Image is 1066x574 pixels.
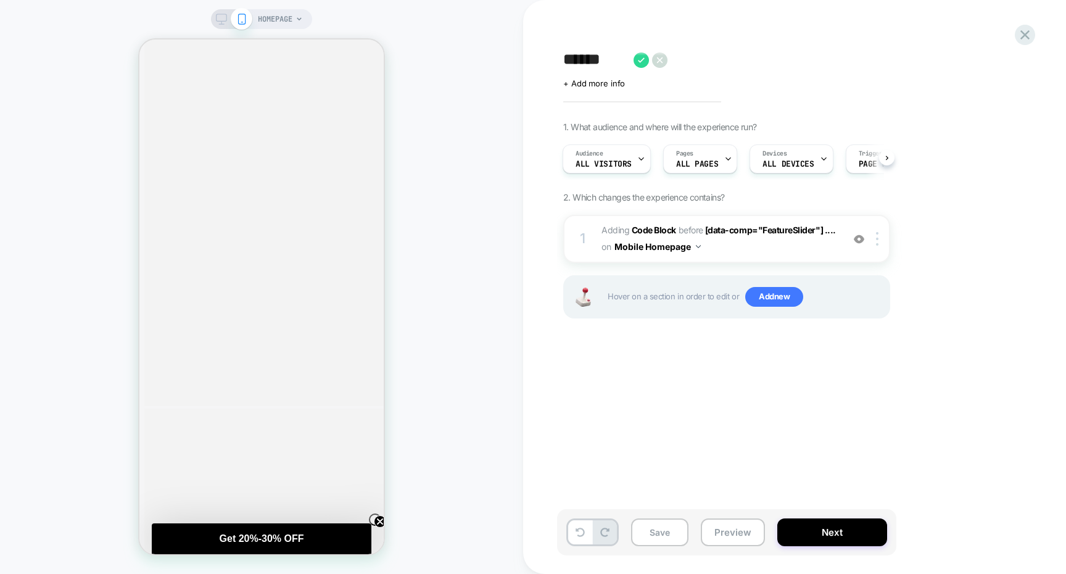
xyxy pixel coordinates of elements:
span: Pages [676,149,693,158]
span: BEFORE [679,225,703,235]
span: HOMEPAGE [258,9,292,29]
span: + Add more info [563,78,625,88]
span: ALL PAGES [676,160,718,168]
span: Trigger [859,149,883,158]
button: Save [631,518,688,546]
b: Code Block [632,225,676,235]
span: Add new [745,287,803,307]
img: down arrow [696,245,701,248]
span: [data-comp="FeatureSlider"] .... [705,225,836,235]
span: 2. Which changes the experience contains? [563,192,724,202]
span: ALL DEVICES [762,160,814,168]
button: Next [777,518,887,546]
img: crossed eye [854,234,864,244]
button: Preview [701,518,765,546]
span: on [601,239,611,254]
button: Mobile Homepage [614,238,701,256]
span: Page Load [859,160,901,168]
button: Close teaser [229,474,242,486]
span: Adding [601,225,676,235]
span: All Visitors [576,160,632,168]
span: Audience [576,149,603,158]
iframe: To enrich screen reader interactions, please activate Accessibility in Grammarly extension settings [139,40,384,554]
span: 1. What audience and where will the experience run? [563,122,756,132]
div: 1 [577,227,589,251]
img: close [876,232,878,246]
span: Hover on a section in order to edit or [608,287,883,307]
img: Joystick [571,288,595,307]
span: Devices [762,149,787,158]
